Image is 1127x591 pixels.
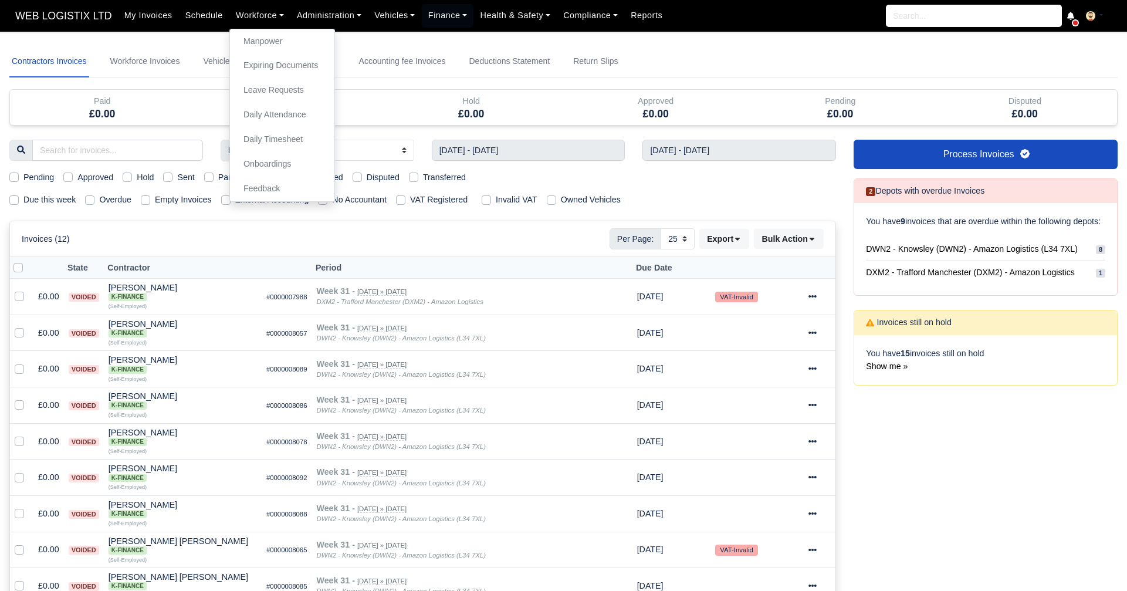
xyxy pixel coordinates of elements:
[109,428,257,446] div: [PERSON_NAME] K-Finance
[266,293,307,300] small: #0000007988
[109,412,147,418] small: (Self-Employed)
[357,288,407,296] small: [DATE] » [DATE]
[866,362,908,371] a: Show me »
[33,315,64,351] td: £0.00
[69,474,99,482] span: voided
[33,495,64,532] td: £0.00
[901,349,910,358] strong: 15
[218,171,235,184] label: Paid
[637,328,664,337] span: 2 days from now
[109,573,257,590] div: [PERSON_NAME] [PERSON_NAME] K-Finance
[109,448,147,454] small: (Self-Employed)
[316,335,485,342] i: DWN2 - Knowsley (DWN2) - Amazon Logistics (L34 7XL)
[235,103,330,127] a: Daily Attendance
[266,511,307,518] small: #0000008088
[235,127,330,152] a: Daily Timesheet
[316,298,483,305] i: DXM2 - Trafford Manchester (DXM2) - Amazon Logistics
[109,283,257,301] div: [PERSON_NAME] K-Finance
[155,193,212,207] label: Empty Invoices
[109,438,147,446] span: K-Finance
[357,325,407,332] small: [DATE] » [DATE]
[235,53,330,78] a: Expiring Documents
[637,545,664,554] span: 2 days from now
[942,94,1109,108] div: Disputed
[757,94,924,108] div: Pending
[109,582,147,590] span: K-Finance
[109,320,257,337] div: [PERSON_NAME] K-Finance
[109,340,147,346] small: (Self-Employed)
[118,4,179,27] a: My Invoices
[410,193,468,207] label: VAT Registered
[316,467,354,477] strong: Week 31 -
[204,108,371,120] h5: £0.00
[177,171,194,184] label: Sent
[109,557,147,563] small: (Self-Employed)
[33,532,64,568] td: £0.00
[109,573,257,590] div: [PERSON_NAME] [PERSON_NAME]
[624,4,669,27] a: Reports
[235,152,330,177] a: Onboardings
[557,4,624,27] a: Compliance
[357,46,448,77] a: Accounting fee Invoices
[316,552,485,559] i: DWN2 - Knowsley (DWN2) - Amazon Logistics (L34 7XL)
[866,261,1105,284] a: DXM2 - Trafford Manchester (DXM2) - Amazon Logistics 1
[715,292,757,302] small: VAT-Invalid
[886,5,1062,27] input: Search...
[642,140,836,161] input: End week...
[357,361,407,369] small: [DATE] » [DATE]
[22,234,70,244] h6: Invoices (12)
[332,193,387,207] label: No Accountant
[316,443,485,450] i: DWN2 - Knowsley (DWN2) - Amazon Logistics (L34 7XL)
[104,257,262,279] th: Contractor
[866,242,1078,256] span: DWN2 - Knowsley (DWN2) - Amazon Logistics (L34 7XL)
[637,364,664,373] span: 2 days from now
[432,140,625,161] input: Start week...
[10,90,195,125] div: Paid
[637,400,664,410] span: 2 days from now
[573,94,740,108] div: Approved
[316,515,485,522] i: DWN2 - Knowsley (DWN2) - Amazon Logistics (L34 7XL)
[69,510,99,519] span: voided
[316,371,485,378] i: DWN2 - Knowsley (DWN2) - Amazon Logistics (L34 7XL)
[109,320,257,337] div: [PERSON_NAME]
[109,303,147,309] small: (Self-Employed)
[109,392,257,410] div: [PERSON_NAME] K-Finance
[109,537,257,555] div: [PERSON_NAME] [PERSON_NAME]
[69,365,99,374] span: voided
[637,472,664,482] span: 2 days from now
[109,392,257,410] div: [PERSON_NAME]
[9,5,118,28] a: WEB LOGISTIX LTD
[564,90,749,125] div: Approved
[69,401,99,410] span: voided
[235,177,330,201] a: Feedback
[316,431,354,441] strong: Week 31 -
[357,542,407,549] small: [DATE] » [DATE]
[473,4,557,27] a: Health & Safety
[266,366,307,373] small: #0000008089
[109,329,147,337] span: K-Finance
[357,433,407,441] small: [DATE] » [DATE]
[69,438,99,447] span: voided
[109,464,257,482] div: [PERSON_NAME]
[109,356,257,373] div: [PERSON_NAME] K-Finance
[388,108,555,120] h5: £0.00
[23,193,76,207] label: Due this week
[757,108,924,120] h5: £0.00
[1068,535,1127,591] iframe: Chat Widget
[699,229,754,249] div: Export
[637,292,664,301] span: 2 days from now
[266,330,307,337] small: #0000008057
[866,186,984,196] h6: Depots with overdue Invoices
[64,257,104,279] th: State
[379,90,564,125] div: Hold
[610,228,661,249] span: Per Page:
[866,318,952,327] h6: Invoices still on hold
[854,335,1117,386] div: You have invoices still on hold
[632,257,711,279] th: Due Date
[316,359,354,369] strong: Week 31 -
[854,140,1118,169] a: Process Invoices
[99,193,131,207] label: Overdue
[423,171,466,184] label: Transferred
[715,545,757,555] small: VAT-Invalid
